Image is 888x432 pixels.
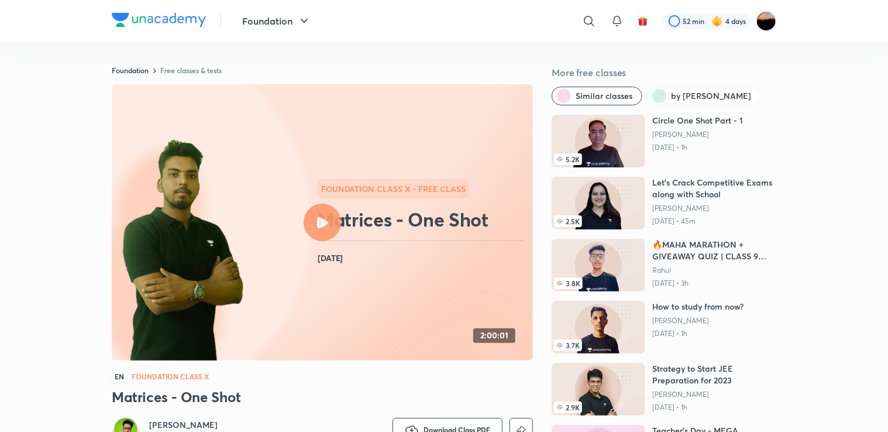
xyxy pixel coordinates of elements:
[318,208,528,231] h2: Matrices - One Shot
[480,331,508,341] h4: 2:00:01
[554,215,582,227] span: 2.5K
[132,373,209,380] h4: Foundation Class X
[652,143,743,152] p: [DATE] • 1h
[160,66,222,75] a: Free classes & tests
[671,90,751,102] span: by Abhishek Sahu
[652,177,776,200] h6: Let's Crack Competitive Exams along with School
[652,204,776,213] a: [PERSON_NAME]
[647,87,761,105] button: by Abhishek Sahu
[711,15,723,27] img: streak
[576,90,632,102] span: Similar classes
[638,16,648,26] img: avatar
[112,66,149,75] a: Foundation
[652,217,776,226] p: [DATE] • 45m
[552,87,642,105] button: Similar classes
[652,115,743,126] h6: Circle One Shot Part - 1
[554,340,582,351] span: 3.7K
[554,153,582,165] span: 5.2K
[112,13,206,27] img: Company Logo
[652,279,776,288] p: [DATE] • 3h
[652,239,776,262] h6: 🔥MAHA MARATHON + GIVEAWAY QUIZ | CLASS 9 MATHS IN ONE SHOT | JOIN US
[554,277,583,289] span: 3.8K
[652,266,776,275] a: Rahul
[652,301,744,313] h6: How to study from now?
[652,329,744,338] p: [DATE] • 1h
[652,130,743,139] a: [PERSON_NAME]
[318,251,528,266] h4: [DATE]
[652,390,776,399] a: [PERSON_NAME]
[652,316,744,325] a: [PERSON_NAME]
[634,12,652,30] button: avatar
[112,13,206,30] a: Company Logo
[235,9,318,33] button: Foundation
[652,363,776,386] h6: Strategy to Start JEE Preparation for 2023
[552,66,776,80] h5: More free classes
[652,403,776,412] p: [DATE] • 1h
[112,370,127,383] span: EN
[149,419,256,431] a: [PERSON_NAME]
[112,388,533,406] h3: Matrices - One Shot
[756,11,776,31] img: ANTARIP ভৌতবিজ্ঞান
[554,402,582,413] span: 2.9K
